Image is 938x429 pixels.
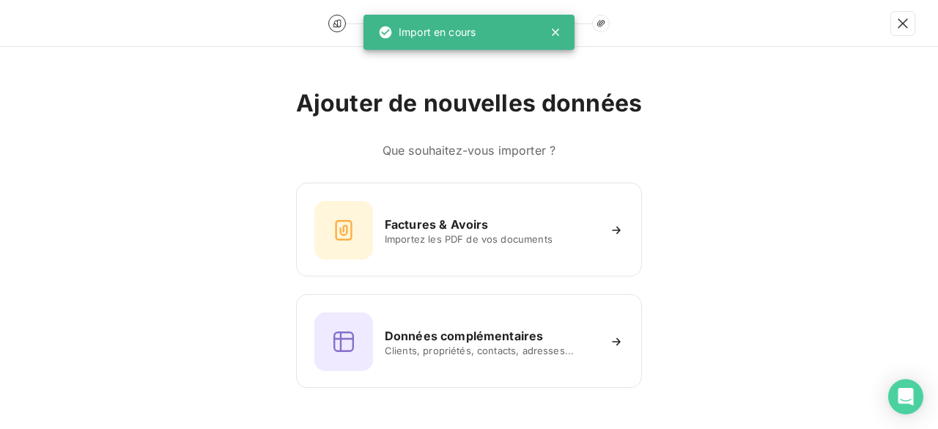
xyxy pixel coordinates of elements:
[385,216,489,233] h6: Factures & Avoirs
[296,142,642,159] h6: Que souhaitez-vous importer ?
[888,379,923,414] div: Open Intercom Messenger
[385,345,597,356] span: Clients, propriétés, contacts, adresses...
[385,327,543,345] h6: Données complémentaires
[378,19,476,45] div: Import en cours
[385,233,597,245] span: Importez les PDF de vos documents
[296,89,642,118] h2: Ajouter de nouvelles données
